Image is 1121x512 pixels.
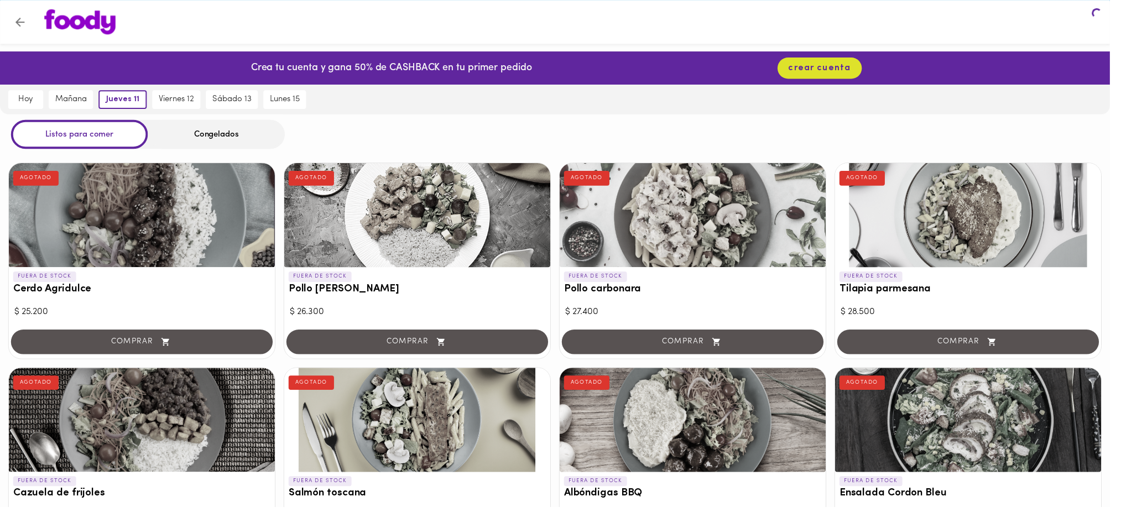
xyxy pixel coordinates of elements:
[14,309,272,322] div: $ 25.200
[13,173,59,187] div: AGOTADO
[843,372,1112,477] div: Ensalada Cordon Bleu
[15,96,37,106] span: hoy
[843,165,1112,270] div: Tilapia parmesana
[56,96,87,106] span: mañana
[9,165,278,270] div: Cerdo Agridulce
[45,9,117,35] img: logo.png
[565,165,834,270] div: Pollo carbonara
[570,379,616,394] div: AGOTADO
[13,481,77,491] p: FUERA DE STOCK
[571,309,828,322] div: $ 27.400
[13,493,273,504] h3: Cazuela de frijoles
[8,91,44,110] button: hoy
[848,274,911,284] p: FUERA DE STOCK
[49,91,94,110] button: mañana
[848,379,894,394] div: AGOTADO
[11,121,149,150] div: Listos para comer
[570,173,616,187] div: AGOTADO
[848,173,894,187] div: AGOTADO
[253,62,537,76] p: Crea tu cuenta y gana 50% de CASHBACK en tu primer pedido
[266,91,309,110] button: lunes 15
[7,9,34,36] button: Volver
[287,165,556,270] div: Pollo Tikka Massala
[287,372,556,477] div: Salmón toscana
[154,91,202,110] button: viernes 12
[13,274,77,284] p: FUERA DE STOCK
[570,481,633,491] p: FUERA DE STOCK
[291,286,551,298] h3: Pollo [PERSON_NAME]
[291,481,355,491] p: FUERA DE STOCK
[293,309,550,322] div: $ 26.300
[100,91,148,110] button: jueves 11
[570,274,633,284] p: FUERA DE STOCK
[849,309,1107,322] div: $ 28.500
[291,274,355,284] p: FUERA DE STOCK
[570,493,830,504] h3: Albóndigas BBQ
[291,493,551,504] h3: Salmón toscana
[273,96,303,106] span: lunes 15
[208,91,260,110] button: sábado 13
[13,379,59,394] div: AGOTADO
[848,481,911,491] p: FUERA DE STOCK
[796,64,859,74] span: crear cuenta
[9,372,278,477] div: Cazuela de frijoles
[149,121,288,150] div: Congelados
[565,372,834,477] div: Albóndigas BBQ
[848,493,1108,504] h3: Ensalada Cordon Bleu
[848,286,1108,298] h3: Tilapia parmesana
[107,96,140,106] span: jueves 11
[291,379,337,394] div: AGOTADO
[570,286,830,298] h3: Pollo carbonara
[785,58,870,80] button: crear cuenta
[160,96,196,106] span: viernes 12
[13,286,273,298] h3: Cerdo Agridulce
[291,173,337,187] div: AGOTADO
[215,96,254,106] span: sábado 13
[1057,448,1110,501] iframe: Messagebird Livechat Widget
